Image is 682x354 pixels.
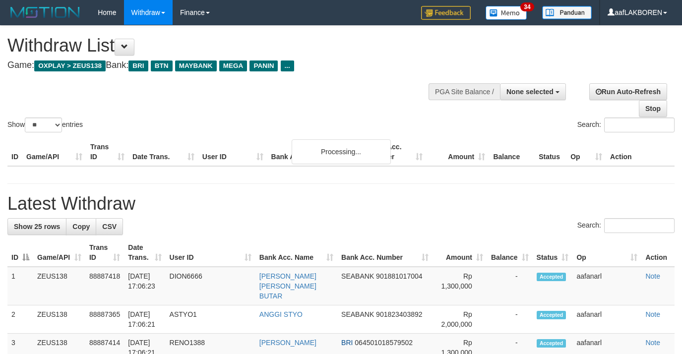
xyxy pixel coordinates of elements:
[86,138,128,166] th: Trans ID
[376,310,422,318] span: Copy 901823403892 to clipboard
[292,139,391,164] div: Processing...
[537,273,566,281] span: Accepted
[487,238,533,267] th: Balance: activate to sort column ascending
[33,238,85,267] th: Game/API: activate to sort column ascending
[341,310,374,318] span: SEABANK
[421,6,471,20] img: Feedback.jpg
[7,5,83,20] img: MOTION_logo.png
[7,305,33,334] td: 2
[520,2,534,11] span: 34
[85,305,124,334] td: 88887365
[267,138,365,166] th: Bank Acc. Name
[7,118,83,132] label: Show entries
[577,118,675,132] label: Search:
[364,138,427,166] th: Bank Acc. Number
[535,138,566,166] th: Status
[572,238,641,267] th: Op: activate to sort column ascending
[22,138,86,166] th: Game/API
[124,305,165,334] td: [DATE] 17:06:21
[604,218,675,233] input: Search:
[639,100,667,117] a: Stop
[645,272,660,280] a: Note
[166,305,255,334] td: ASTYO1
[7,194,675,214] h1: Latest Withdraw
[7,238,33,267] th: ID: activate to sort column descending
[376,272,422,280] span: Copy 901881017004 to clipboard
[34,60,106,71] span: OXPLAY > ZEUS138
[433,305,487,334] td: Rp 2,000,000
[641,238,675,267] th: Action
[259,339,316,347] a: [PERSON_NAME]
[566,138,606,166] th: Op
[433,267,487,305] td: Rp 1,300,000
[198,138,267,166] th: User ID
[33,267,85,305] td: ZEUS138
[577,218,675,233] label: Search:
[572,267,641,305] td: aafanarl
[175,60,217,71] span: MAYBANK
[96,218,123,235] a: CSV
[537,311,566,319] span: Accepted
[128,138,198,166] th: Date Trans.
[7,138,22,166] th: ID
[7,218,66,235] a: Show 25 rows
[33,305,85,334] td: ZEUS138
[337,238,433,267] th: Bank Acc. Number: activate to sort column ascending
[427,138,489,166] th: Amount
[487,305,533,334] td: -
[259,310,303,318] a: ANGGI STYO
[355,339,413,347] span: Copy 064501018579502 to clipboard
[14,223,60,231] span: Show 25 rows
[124,267,165,305] td: [DATE] 17:06:23
[604,118,675,132] input: Search:
[341,339,353,347] span: BRI
[645,310,660,318] a: Note
[219,60,248,71] span: MEGA
[7,36,445,56] h1: Withdraw List
[66,218,96,235] a: Copy
[537,339,566,348] span: Accepted
[487,267,533,305] td: -
[533,238,573,267] th: Status: activate to sort column ascending
[7,267,33,305] td: 1
[589,83,667,100] a: Run Auto-Refresh
[25,118,62,132] select: Showentries
[606,138,675,166] th: Action
[85,238,124,267] th: Trans ID: activate to sort column ascending
[542,6,592,19] img: panduan.png
[166,238,255,267] th: User ID: activate to sort column ascending
[85,267,124,305] td: 88887418
[489,138,535,166] th: Balance
[7,60,445,70] h4: Game: Bank:
[433,238,487,267] th: Amount: activate to sort column ascending
[645,339,660,347] a: Note
[249,60,278,71] span: PANIN
[151,60,173,71] span: BTN
[124,238,165,267] th: Date Trans.: activate to sort column ascending
[259,272,316,300] a: [PERSON_NAME] [PERSON_NAME] BUTAR
[506,88,554,96] span: None selected
[500,83,566,100] button: None selected
[102,223,117,231] span: CSV
[486,6,527,20] img: Button%20Memo.svg
[572,305,641,334] td: aafanarl
[128,60,148,71] span: BRI
[166,267,255,305] td: DION6666
[341,272,374,280] span: SEABANK
[72,223,90,231] span: Copy
[255,238,337,267] th: Bank Acc. Name: activate to sort column ascending
[429,83,500,100] div: PGA Site Balance /
[281,60,294,71] span: ...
